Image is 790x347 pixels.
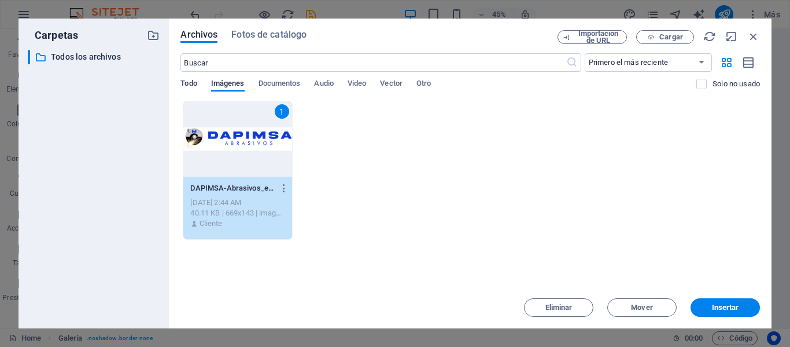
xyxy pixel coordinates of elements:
[190,208,285,218] div: 40.11 KB | 669x143 | image/jpeg
[180,76,197,93] span: Todo
[631,304,652,311] span: Mover
[28,50,30,64] div: ​
[416,76,431,93] span: Otro
[691,298,760,317] button: Insertar
[659,34,683,41] span: Cargar
[259,76,301,93] span: Documentos
[348,76,366,93] span: Video
[211,76,245,93] span: Imágenes
[275,104,289,119] div: 1
[545,304,573,311] span: Eliminar
[712,304,739,311] span: Insertar
[190,198,285,208] div: [DATE] 2:44 AM
[28,28,78,43] p: Carpetas
[524,298,593,317] button: Eliminar
[147,29,160,42] i: Crear carpeta
[231,28,307,42] span: Fotos de catálogo
[558,30,627,44] button: Importación de URL
[180,28,217,42] span: Archivos
[607,298,677,317] button: Mover
[200,218,223,229] p: Cliente
[636,30,694,44] button: Cargar
[747,30,760,43] i: Cerrar
[180,53,566,72] input: Buscar
[314,76,333,93] span: Audio
[380,76,403,93] span: Vector
[575,30,622,44] span: Importación de URL
[713,79,760,89] p: Solo muestra los archivos que no están usándose en el sitio web. Los archivos añadidos durante es...
[190,183,274,193] p: DAPIMSA-Abrasivos_en_Puebla-cx-UiONein5ULb2hhUQuS2H2g.jpg
[51,50,139,64] p: Todos los archivos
